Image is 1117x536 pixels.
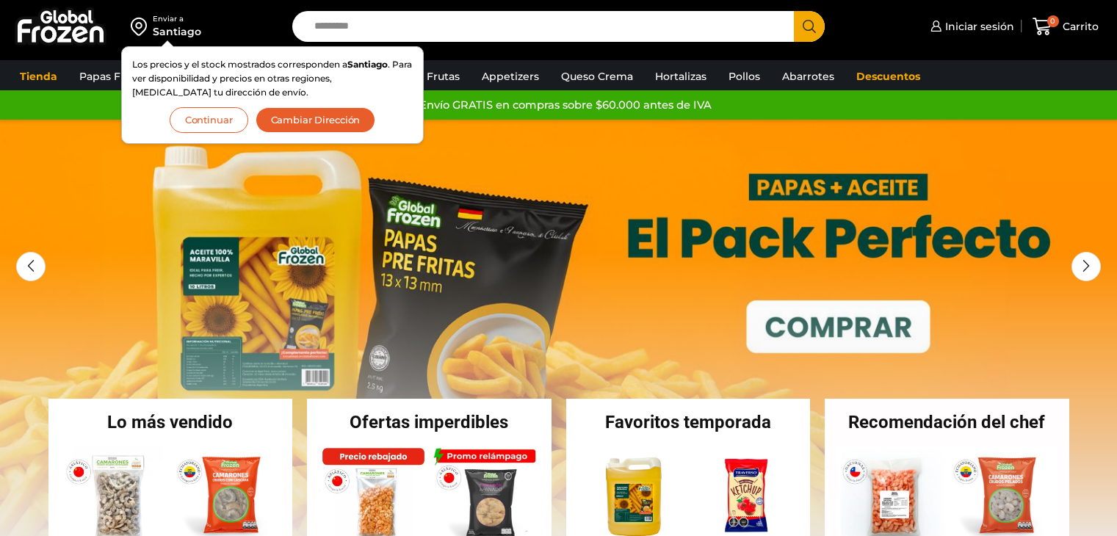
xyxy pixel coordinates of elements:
div: Previous slide [16,252,46,281]
a: Descuentos [849,62,928,90]
a: Hortalizas [648,62,714,90]
a: Iniciar sesión [927,12,1014,41]
span: 0 [1047,15,1059,27]
button: Search button [794,11,825,42]
div: Next slide [1071,252,1101,281]
strong: Santiago [347,59,388,70]
a: Abarrotes [775,62,842,90]
a: Tienda [12,62,65,90]
div: Enviar a [153,14,201,24]
h2: Recomendación del chef [825,413,1069,431]
h2: Favoritos temporada [566,413,811,431]
a: Pollos [721,62,767,90]
img: address-field-icon.svg [131,14,153,39]
p: Los precios y el stock mostrados corresponden a . Para ver disponibilidad y precios en otras regi... [132,57,413,100]
a: Papas Fritas [72,62,151,90]
a: 0 Carrito [1029,10,1102,44]
h2: Ofertas imperdibles [307,413,552,431]
h2: Lo más vendido [48,413,293,431]
a: Queso Crema [554,62,640,90]
button: Continuar [170,107,248,133]
a: Appetizers [474,62,546,90]
div: Santiago [153,24,201,39]
span: Iniciar sesión [941,19,1014,34]
button: Cambiar Dirección [256,107,376,133]
span: Carrito [1059,19,1099,34]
